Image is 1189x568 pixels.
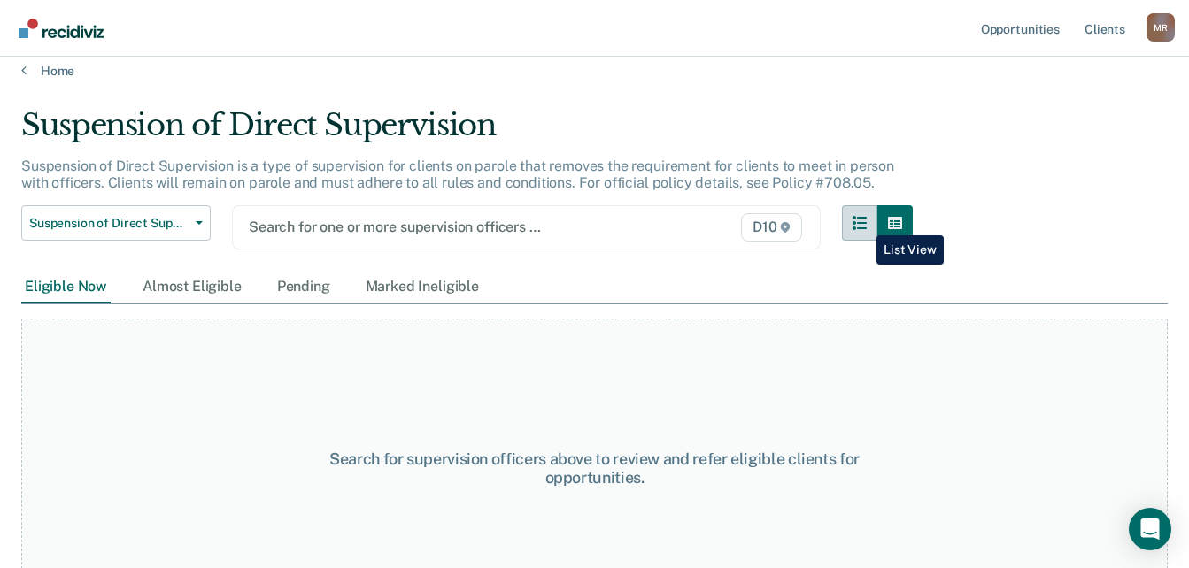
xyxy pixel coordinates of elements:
[29,216,189,231] span: Suspension of Direct Supervision
[1147,13,1175,42] button: Profile dropdown button
[1147,13,1175,42] div: M R
[21,205,211,241] button: Suspension of Direct Supervision
[741,213,802,242] span: D10
[21,63,1168,79] a: Home
[308,449,881,487] div: Search for supervision officers above to review and refer eligible clients for opportunities.
[21,157,894,191] p: Suspension of Direct Supervision is a type of supervision for clients on parole that removes the ...
[139,271,245,303] div: Almost Eligible
[1129,508,1171,550] div: Open Intercom Messenger
[274,271,334,303] div: Pending
[21,107,913,157] div: Suspension of Direct Supervision
[362,271,483,303] div: Marked Ineligible
[19,19,104,38] img: Recidiviz
[21,271,111,303] div: Eligible Now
